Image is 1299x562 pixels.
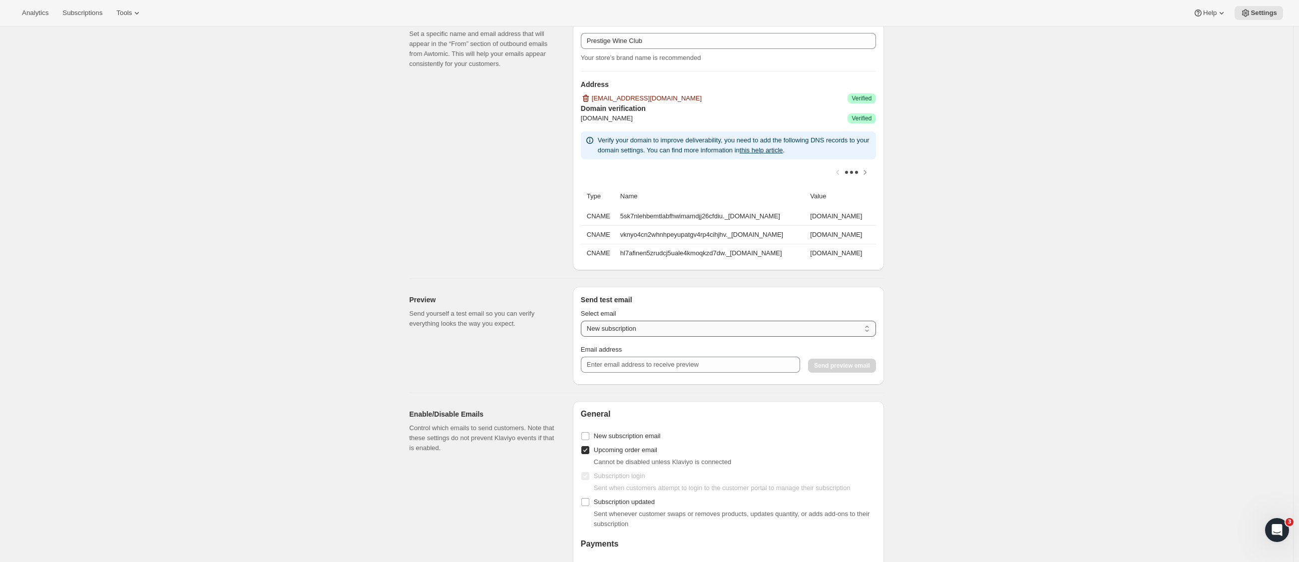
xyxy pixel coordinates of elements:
span: New subscription email [594,432,661,440]
p: Set a specific name and email address that will appear in the “From” section of outbound emails f... [410,29,557,69]
span: [DOMAIN_NAME] [581,113,633,123]
h3: Address [581,79,876,89]
p: Verify your domain to improve deliverability, you need to add the following DNS records to your d... [598,135,872,155]
span: Sent when customers attempt to login to the customer portal to manage their subscription [594,484,851,492]
button: Subscriptions [56,6,108,20]
span: Cannot be disabled unless Klaviyo is connected [594,458,731,466]
span: Verified [852,114,871,122]
th: Name [617,185,807,207]
span: Help [1203,9,1217,17]
th: CNAME [581,244,617,262]
button: Analytics [16,6,54,20]
th: Type [581,185,617,207]
span: Tools [116,9,132,17]
button: [EMAIL_ADDRESS][DOMAIN_NAME] [575,90,708,106]
th: CNAME [581,225,617,244]
span: Analytics [22,9,48,17]
iframe: Intercom live chat [1265,518,1289,542]
h2: Payments [581,539,876,549]
a: this help article [740,146,783,154]
span: [EMAIL_ADDRESS][DOMAIN_NAME] [592,93,702,103]
span: Your store’s brand name is recommended [581,54,701,61]
button: Scroll table right one column [858,165,872,179]
p: Control which emails to send customers. Note that these settings do not prevent Klaviyo events if... [410,423,557,453]
span: Subscription login [594,472,645,480]
span: 3 [1286,518,1294,526]
span: Email address [581,346,622,353]
span: Sent whenever customer swaps or removes products, updates quantity, or adds add-ons to their subs... [594,510,870,528]
span: Settings [1251,9,1277,17]
span: Subscription updated [594,498,655,506]
td: [DOMAIN_NAME] [807,225,875,244]
span: Verified [852,94,871,102]
td: [DOMAIN_NAME] [807,207,875,225]
button: Help [1187,6,1233,20]
th: Value [807,185,875,207]
span: Subscriptions [62,9,102,17]
span: Upcoming order email [594,446,657,454]
h2: Enable/Disable Emails [410,409,557,419]
th: CNAME [581,207,617,225]
h3: Domain verification [581,103,876,113]
h3: Send test email [581,295,876,305]
td: 5sk7nlehbemtlabfhwimamdjj26cfdiu._[DOMAIN_NAME] [617,207,807,225]
p: Send yourself a test email so you can verify everything looks the way you expect. [410,309,557,329]
td: vknyo4cn2whnhpeyupatgv4rp4cihjhv._[DOMAIN_NAME] [617,225,807,244]
h2: Preview [410,295,557,305]
button: Tools [110,6,148,20]
td: hl7afinen5zrudcj5uale4kmoqkzd7dw._[DOMAIN_NAME] [617,244,807,262]
button: Settings [1235,6,1283,20]
h2: General [581,409,876,419]
td: [DOMAIN_NAME] [807,244,875,262]
span: Select email [581,310,616,317]
input: Enter email address to receive preview [581,357,800,373]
